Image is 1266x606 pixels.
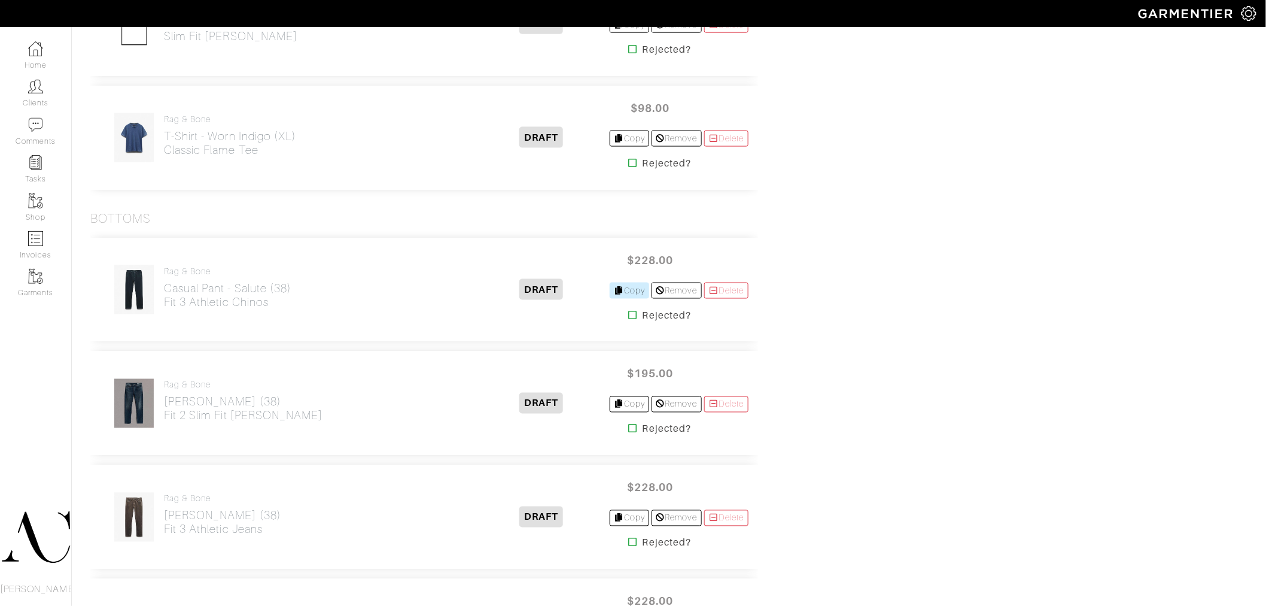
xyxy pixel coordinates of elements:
[164,509,281,537] h2: [PERSON_NAME] (38) Fit 3 Athletic Jeans
[652,396,701,413] a: Remove
[519,507,563,528] span: DRAFT
[519,127,563,148] span: DRAFT
[28,231,43,246] img: orders-icon-0abe47150d42831381b5fb84f609e132dff9fe21cb692f30cb5eec754e2cba89.png
[610,510,650,526] a: Copy
[704,396,748,413] a: Delete
[28,155,43,170] img: reminder-icon-8004d30b9f0a5d33ae49ab947aed9ed385cf756f9e5892f1edd6e32f2345188e.png
[114,113,154,163] img: knE3onsVyTamPwNJbKs65EDJ
[610,396,650,413] a: Copy
[643,308,691,323] strong: Rejected?
[164,114,296,157] a: rag & bone T-Shirt - Worn Indigo (XL)Classic Flame Tee
[164,266,291,309] a: rag & bone Casual Pant - Salute (38)Fit 3 Athletic Chinos
[164,266,291,277] h4: rag & bone
[114,265,154,315] img: AbQaX1Hf2eURPnpJ6fC8jPCd
[164,494,281,537] a: rag & bone [PERSON_NAME] (38)Fit 3 Athletic Jeans
[643,43,691,57] strong: Rejected?
[28,117,43,132] img: comment-icon-a0a6a9ef722e966f86d9cbdc48e553b5cf19dbc54f86b18d962a5391bc8f6eb6.png
[614,95,686,121] span: $98.00
[114,378,154,429] img: nfLqWkxTMht9jVVEN2wLJVp9
[643,156,691,171] strong: Rejected?
[704,283,748,299] a: Delete
[164,380,322,423] a: rag & bone [PERSON_NAME] (38)Fit 2 Slim Fit [PERSON_NAME]
[164,494,281,504] h4: rag & bone
[614,475,686,501] span: $228.00
[652,510,701,526] a: Remove
[704,510,748,526] a: Delete
[1133,3,1241,24] img: garmentier-logo-header-white-b43fb05a5012e4ada735d5af1a66efaba907eab6374d6393d1fbf88cb4ef424d.png
[614,361,686,387] span: $195.00
[28,79,43,94] img: clients-icon-6bae9207a08558b7cb47a8932f037763ab4055f8c8b6bfacd5dc20c3e0201464.png
[652,283,701,299] a: Remove
[28,41,43,56] img: dashboard-icon-dbcd8f5a0b271acd01030246c82b418ddd0df26cd7fceb0bd07c9910d44c42f6.png
[28,269,43,284] img: garments-icon-b7da505a4dc4fd61783c78ac3ca0ef83fa9d6f193b1c9dc38574b1d14d53ca28.png
[164,380,322,390] h4: rag & bone
[610,131,650,147] a: Copy
[90,211,151,226] h3: Bottoms
[519,393,563,414] span: DRAFT
[114,492,154,543] img: FXK6gUTv1pqVK4jXVA6XEXaA
[519,279,563,300] span: DRAFT
[164,395,322,423] h2: [PERSON_NAME] (38) Fit 2 Slim Fit [PERSON_NAME]
[164,114,296,125] h4: rag & bone
[614,247,686,273] span: $228.00
[610,283,650,299] a: Copy
[643,422,691,437] strong: Rejected?
[1241,6,1256,21] img: gear-icon-white-bd11855cb880d31180b6d7d6211b90ccbf57a29d726f0c71d8c61bd08dd39cc2.png
[643,536,691,550] strong: Rejected?
[28,193,43,208] img: garments-icon-b7da505a4dc4fd61783c78ac3ca0ef83fa9d6f193b1c9dc38574b1d14d53ca28.png
[704,131,748,147] a: Delete
[164,129,296,157] h2: T-Shirt - Worn Indigo (XL) Classic Flame Tee
[652,131,701,147] a: Remove
[164,16,297,43] h2: T-Shirt - Slim Fit [PERSON_NAME]
[164,281,291,309] h2: Casual Pant - Salute (38) Fit 3 Athletic Chinos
